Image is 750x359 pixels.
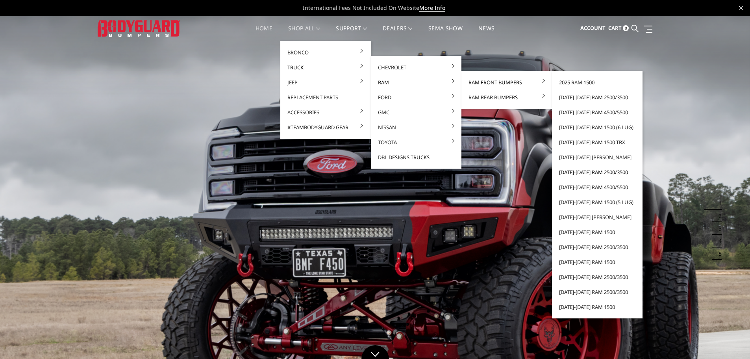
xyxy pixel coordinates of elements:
[714,247,722,260] button: 5 of 5
[383,26,413,41] a: Dealers
[555,180,639,195] a: [DATE]-[DATE] Ram 4500/5500
[374,120,458,135] a: Nissan
[283,60,368,75] a: Truck
[283,105,368,120] a: Accessories
[283,120,368,135] a: #TeamBodyguard Gear
[465,90,549,105] a: Ram Rear Bumpers
[555,75,639,90] a: 2025 Ram 1500
[374,90,458,105] a: Ford
[555,165,639,180] a: [DATE]-[DATE] Ram 2500/3500
[419,4,445,12] a: More Info
[555,195,639,210] a: [DATE]-[DATE] Ram 1500 (5 lug)
[555,150,639,165] a: [DATE]-[DATE] [PERSON_NAME]
[374,75,458,90] a: Ram
[288,26,320,41] a: shop all
[283,45,368,60] a: Bronco
[555,299,639,314] a: [DATE]-[DATE] Ram 1500
[555,105,639,120] a: [DATE]-[DATE] Ram 4500/5500
[555,255,639,270] a: [DATE]-[DATE] Ram 1500
[555,270,639,285] a: [DATE]-[DATE] Ram 2500/3500
[608,24,622,32] span: Cart
[256,26,272,41] a: Home
[374,60,458,75] a: Chevrolet
[283,90,368,105] a: Replacement Parts
[555,240,639,255] a: [DATE]-[DATE] Ram 2500/3500
[555,225,639,240] a: [DATE]-[DATE] Ram 1500
[555,120,639,135] a: [DATE]-[DATE] Ram 1500 (6 lug)
[283,75,368,90] a: Jeep
[714,235,722,247] button: 4 of 5
[714,197,722,210] button: 1 of 5
[580,24,606,32] span: Account
[374,135,458,150] a: Toyota
[428,26,463,41] a: SEMA Show
[555,210,639,225] a: [DATE]-[DATE] [PERSON_NAME]
[98,20,180,36] img: BODYGUARD BUMPERS
[336,26,367,41] a: Support
[374,150,458,165] a: DBL Designs Trucks
[478,26,494,41] a: News
[555,135,639,150] a: [DATE]-[DATE] Ram 1500 TRX
[580,18,606,39] a: Account
[555,90,639,105] a: [DATE]-[DATE] Ram 2500/3500
[465,75,549,90] a: Ram Front Bumpers
[608,18,629,39] a: Cart 0
[361,345,389,359] a: Click to Down
[374,105,458,120] a: GMC
[714,222,722,235] button: 3 of 5
[555,285,639,299] a: [DATE]-[DATE] Ram 2500/3500
[623,25,629,31] span: 0
[714,210,722,222] button: 2 of 5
